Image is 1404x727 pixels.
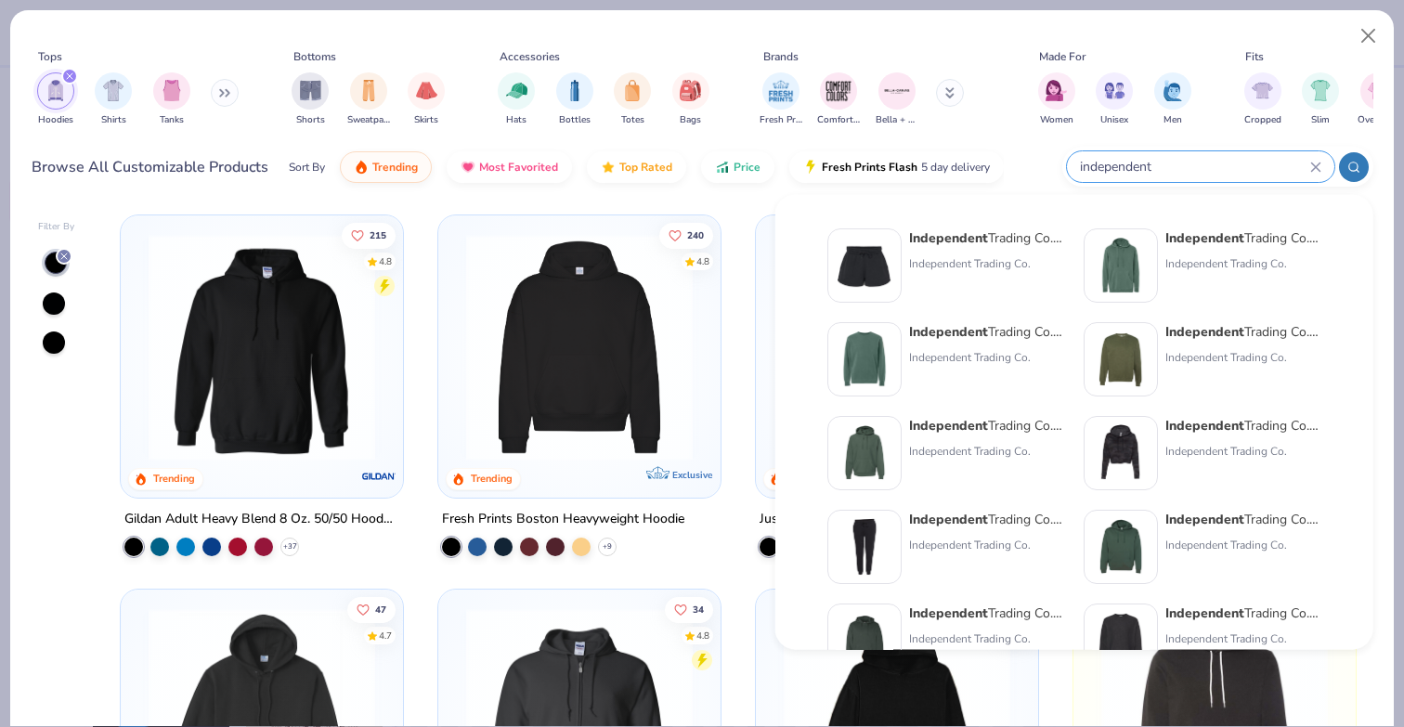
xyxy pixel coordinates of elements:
[1165,228,1321,248] div: Trading Co. Heavyweight Pigment-Dyed Hooded Sweatshirt
[619,160,672,175] span: Top Rated
[909,604,988,622] strong: Independent
[1165,349,1321,366] div: Independent Trading Co.
[408,72,445,127] div: filter for Skirts
[1368,80,1389,101] img: Oversized Image
[95,72,132,127] button: filter button
[559,113,591,127] span: Bottles
[909,229,988,247] strong: Independent
[38,48,62,65] div: Tops
[139,234,384,461] img: 639cf01c-8016-41b1-9cc8-91fb9845618e
[479,160,558,175] span: Most Favorited
[1165,511,1244,528] strong: Independent
[1310,80,1331,101] img: Slim Image
[1154,72,1191,127] button: filter button
[160,113,184,127] span: Tanks
[672,469,712,481] span: Exclusive
[696,629,709,643] div: 4.8
[1245,48,1264,65] div: Fits
[45,80,66,101] img: Hoodies Image
[603,541,612,552] span: + 9
[340,151,432,183] button: Trending
[124,508,399,531] div: Gildan Adult Heavy Blend 8 Oz. 50/50 Hooded Sweatshirt
[825,77,852,105] img: Comfort Colors Image
[1096,72,1133,127] button: filter button
[348,596,396,622] button: Like
[672,72,709,127] button: filter button
[621,113,644,127] span: Totes
[909,537,1065,553] div: Independent Trading Co.
[909,323,988,341] strong: Independent
[1046,80,1067,101] img: Women Image
[836,424,893,482] img: 4175c37f-7611-49db-9f87-722eaace271b
[622,80,643,101] img: Totes Image
[1165,443,1321,460] div: Independent Trading Co.
[498,72,535,127] button: filter button
[457,234,702,461] img: 91acfc32-fd48-4d6b-bdad-a4c1a30ac3fc
[909,511,988,528] strong: Independent
[1358,72,1399,127] div: filter for Oversized
[909,322,1065,342] div: Trading Co. Heavyweight Pigment-Dyed Sweatshirt
[506,113,526,127] span: Hats
[876,72,918,127] button: filter button
[38,220,75,234] div: Filter By
[354,160,369,175] img: trending.gif
[556,72,593,127] div: filter for Bottles
[1165,229,1244,247] strong: Independent
[693,604,704,614] span: 34
[103,80,124,101] img: Shirts Image
[836,612,893,669] img: 3644f833-5bb2-4f83-981f-b4a4ab244a55
[1311,113,1330,127] span: Slim
[1096,72,1133,127] div: filter for Unisex
[1163,113,1182,127] span: Men
[659,222,713,248] button: Like
[876,113,918,127] span: Bella + Canvas
[702,234,947,461] img: d4a37e75-5f2b-4aef-9a6e-23330c63bbc0
[347,113,390,127] span: Sweatpants
[789,151,1004,183] button: Fresh Prints Flash5 day delivery
[909,604,1065,623] div: Trading Co. Midweight Hooded Sweatshirt
[1165,322,1321,342] div: Trading Co. Midweight Sweatshirt
[1165,417,1244,435] strong: Independent
[556,72,593,127] button: filter button
[360,458,397,495] img: Gildan logo
[1092,331,1150,388] img: 003cf505-08b8-4db1-9728-4173cbab95c1
[442,508,684,531] div: Fresh Prints Boston Heavyweight Hoodie
[358,80,379,101] img: Sweatpants Image
[760,72,802,127] button: filter button
[162,80,182,101] img: Tanks Image
[408,72,445,127] button: filter button
[153,72,190,127] button: filter button
[461,160,475,175] img: most_fav.gif
[1165,537,1321,553] div: Independent Trading Co.
[909,443,1065,460] div: Independent Trading Co.
[292,72,329,127] button: filter button
[347,72,390,127] button: filter button
[283,541,297,552] span: + 37
[1092,237,1150,294] img: aec6a3f2-e1fa-4951-b1a7-972f4824ccdd
[1038,72,1075,127] div: filter for Women
[665,596,713,622] button: Like
[734,160,760,175] span: Price
[760,113,802,127] span: Fresh Prints
[500,48,560,65] div: Accessories
[1038,72,1075,127] button: filter button
[1165,630,1321,647] div: Independent Trading Co.
[565,80,585,101] img: Bottles Image
[909,349,1065,366] div: Independent Trading Co.
[293,48,336,65] div: Bottoms
[767,77,795,105] img: Fresh Prints Image
[760,508,1034,531] div: Just Hoods By AWDis Men's 80/20 Midweight College Hooded Sweatshirt
[836,331,893,388] img: 2ed3d402-7dab-459e-b833-d658cb329dbe
[1154,72,1191,127] div: filter for Men
[300,80,321,101] img: Shorts Image
[909,416,1065,435] div: Trading Co. Legend - Premium Heavyweight Cross-Grain Hoodie
[817,72,860,127] button: filter button
[1040,113,1073,127] span: Women
[614,72,651,127] div: filter for Totes
[909,228,1065,248] div: Trading Co. Women’s Lightweight [US_STATE] Wave Wash Sweatshorts
[370,230,387,240] span: 215
[296,113,325,127] span: Shorts
[817,113,860,127] span: Comfort Colors
[380,629,393,643] div: 4.7
[1252,80,1273,101] img: Cropped Image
